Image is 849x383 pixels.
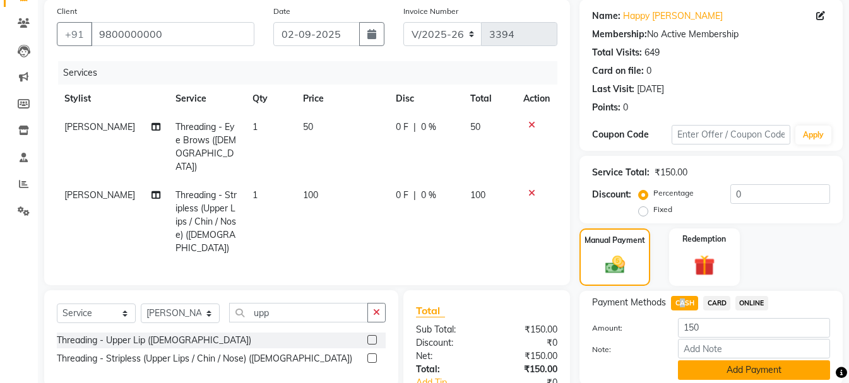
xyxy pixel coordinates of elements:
input: Add Note [678,339,830,358]
div: ₹150.00 [487,323,567,336]
span: 100 [470,189,485,201]
button: Apply [795,126,831,144]
label: Invoice Number [403,6,458,17]
span: [PERSON_NAME] [64,121,135,133]
label: Date [273,6,290,17]
div: Total Visits: [592,46,642,59]
img: _gift.svg [687,252,721,278]
div: Service Total: [592,166,650,179]
div: ₹150.00 [487,363,567,376]
div: Threading - Upper Lip ([DEMOGRAPHIC_DATA]) [57,334,251,347]
span: Payment Methods [592,296,666,309]
label: Client [57,6,77,17]
span: 0 % [421,189,436,202]
div: 649 [644,46,660,59]
img: _cash.svg [599,254,631,276]
span: 1 [252,121,258,133]
input: Search by Name/Mobile/Email/Code [91,22,254,46]
div: 0 [623,101,628,114]
div: Net: [407,350,487,363]
th: Disc [388,85,463,113]
input: Search or Scan [229,303,368,322]
label: Fixed [653,204,672,215]
div: Discount: [592,188,631,201]
div: Discount: [407,336,487,350]
span: CARD [703,296,730,310]
th: Total [463,85,516,113]
span: ONLINE [735,296,768,310]
th: Stylist [57,85,168,113]
th: Qty [245,85,296,113]
span: Threading - Stripless (Upper Lips / Chin / Nose) ([DEMOGRAPHIC_DATA]) [175,189,237,254]
span: 0 % [421,121,436,134]
div: Coupon Code [592,128,672,141]
span: 0 F [396,189,408,202]
span: [PERSON_NAME] [64,189,135,201]
th: Service [168,85,244,113]
label: Note: [583,344,668,355]
div: ₹150.00 [487,350,567,363]
span: | [413,121,416,134]
span: 1 [252,189,258,201]
label: Manual Payment [585,235,645,246]
div: Threading - Stripless (Upper Lips / Chin / Nose) ([DEMOGRAPHIC_DATA]) [57,352,352,365]
span: 100 [303,189,318,201]
input: Enter Offer / Coupon Code [672,125,790,144]
span: Total [416,304,445,317]
button: +91 [57,22,92,46]
div: No Active Membership [592,28,830,41]
div: Services [58,61,567,85]
span: 0 F [396,121,408,134]
span: | [413,189,416,202]
span: 50 [303,121,313,133]
div: Last Visit: [592,83,634,96]
div: Points: [592,101,620,114]
span: Threading - Eye Brows ([DEMOGRAPHIC_DATA]) [175,121,236,172]
input: Amount [678,318,830,338]
div: ₹0 [487,336,567,350]
span: CASH [671,296,698,310]
div: [DATE] [637,83,664,96]
label: Percentage [653,187,694,199]
a: Happy [PERSON_NAME] [623,9,723,23]
span: 50 [470,121,480,133]
button: Add Payment [678,360,830,380]
label: Redemption [682,233,726,245]
div: 0 [646,64,651,78]
th: Action [516,85,557,113]
div: ₹150.00 [655,166,687,179]
div: Sub Total: [407,323,487,336]
label: Amount: [583,322,668,334]
div: Card on file: [592,64,644,78]
div: Membership: [592,28,647,41]
div: Total: [407,363,487,376]
th: Price [295,85,388,113]
div: Name: [592,9,620,23]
